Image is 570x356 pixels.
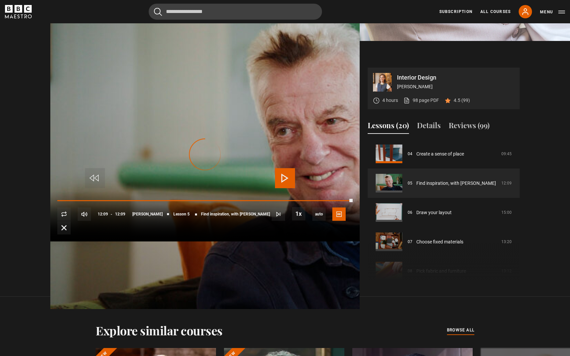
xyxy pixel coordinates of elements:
[416,238,463,245] a: Choose fixed materials
[111,212,112,216] span: -
[439,9,472,15] a: Subscription
[50,68,360,241] video-js: Video Player
[416,180,496,187] a: Find inspiration, with [PERSON_NAME]
[57,200,353,201] div: Progress Bar
[480,9,511,15] a: All Courses
[115,208,125,220] span: 12:09
[417,120,441,134] button: Details
[368,120,409,134] button: Lessons (20)
[78,207,91,221] button: Mute
[416,209,452,216] a: Draw your layout
[382,97,398,104] p: 4 hours
[332,207,346,221] button: Captions
[312,207,326,221] span: auto
[57,221,71,234] button: Fullscreen
[173,212,190,216] span: Lesson 5
[154,8,162,16] button: Submit the search query
[132,212,163,216] span: [PERSON_NAME]
[403,97,439,104] a: 98 page PDF
[98,208,108,220] span: 12:09
[397,75,514,81] p: Interior Design
[272,207,285,221] button: Next Lesson
[397,83,514,90] p: [PERSON_NAME]
[149,4,322,20] input: Search
[57,207,71,221] button: Replay
[312,207,326,221] div: Current quality: 1080p
[201,212,270,216] span: Find inspiration, with [PERSON_NAME]
[5,5,32,18] svg: BBC Maestro
[540,9,565,15] button: Toggle navigation
[416,151,464,158] a: Create a sense of place
[454,97,470,104] p: 4.5 (99)
[292,207,305,220] button: Playback Rate
[449,120,490,134] button: Reviews (99)
[96,323,223,337] h2: Explore similar courses
[447,327,474,334] a: browse all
